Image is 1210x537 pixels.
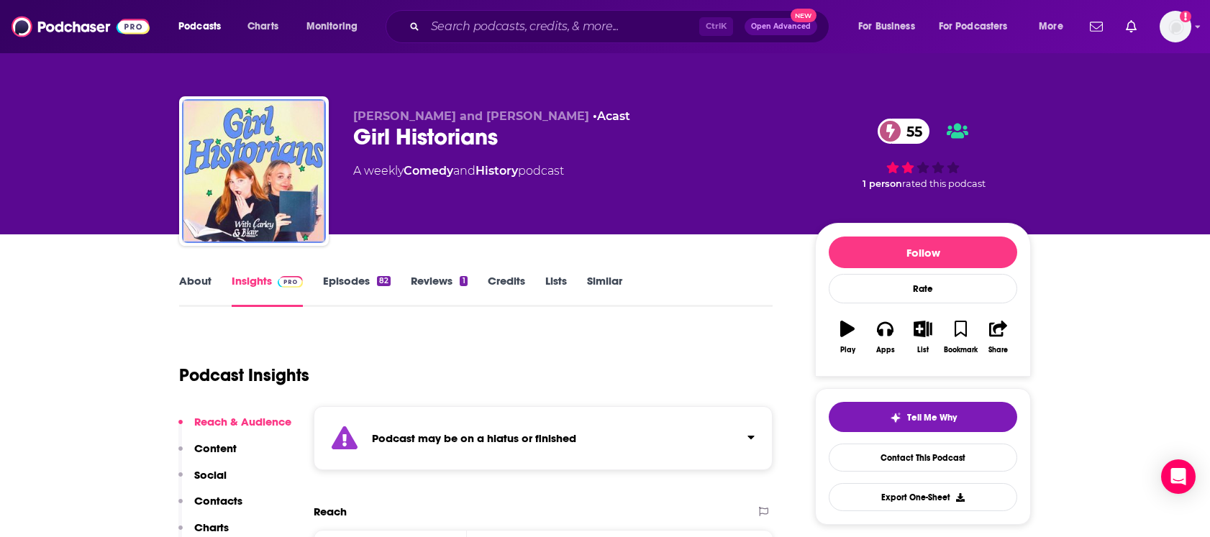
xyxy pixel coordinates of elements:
[12,13,150,40] img: Podchaser - Follow, Share and Rate Podcasts
[1160,11,1191,42] span: Logged in as ereardon
[944,346,978,354] div: Bookmark
[377,276,391,286] div: 82
[1039,17,1063,37] span: More
[878,119,929,144] a: 55
[306,17,358,37] span: Monitoring
[453,164,476,178] span: and
[863,178,902,189] span: 1 person
[587,274,622,307] a: Similar
[892,119,929,144] span: 55
[858,17,915,37] span: For Business
[829,444,1017,472] a: Contact This Podcast
[939,17,1008,37] span: For Podcasters
[488,274,525,307] a: Credits
[929,15,1029,38] button: open menu
[1120,14,1142,39] a: Show notifications dropdown
[876,346,895,354] div: Apps
[460,276,467,286] div: 1
[353,109,589,123] span: [PERSON_NAME] and [PERSON_NAME]
[353,162,564,180] div: A weekly podcast
[840,346,855,354] div: Play
[829,483,1017,511] button: Export One-Sheet
[247,17,278,37] span: Charts
[791,9,816,22] span: New
[323,274,391,307] a: Episodes82
[425,15,699,38] input: Search podcasts, credits, & more...
[907,412,957,423] span: Tell Me Why
[1161,459,1196,494] div: Open Intercom Messenger
[178,17,221,37] span: Podcasts
[194,415,291,428] p: Reach & Audience
[848,15,933,38] button: open menu
[902,178,986,189] span: rated this podcast
[829,311,866,363] button: Play
[194,520,229,534] p: Charts
[404,164,453,178] a: Comedy
[829,274,1017,303] div: Rate
[178,415,291,441] button: Reach & Audience
[829,402,1017,432] button: tell me why sparkleTell Me Why
[232,274,303,307] a: InsightsPodchaser Pro
[890,412,901,423] img: tell me why sparkle
[179,364,309,386] h1: Podcast Insights
[168,15,240,38] button: open menu
[829,237,1017,268] button: Follow
[980,311,1017,363] button: Share
[411,274,467,307] a: Reviews1
[178,468,227,495] button: Social
[1084,14,1109,39] a: Show notifications dropdown
[178,494,242,520] button: Contacts
[751,23,811,30] span: Open Advanced
[815,109,1031,198] div: 55 1 personrated this podcast
[988,346,1008,354] div: Share
[904,311,942,363] button: List
[545,274,567,307] a: Lists
[1029,15,1081,38] button: open menu
[597,109,630,123] a: Acast
[399,10,843,43] div: Search podcasts, credits, & more...
[194,468,227,482] p: Social
[314,406,773,470] section: Click to expand status details
[866,311,904,363] button: Apps
[179,274,211,307] a: About
[314,505,347,518] h2: Reach
[194,441,237,455] p: Content
[593,109,630,123] span: •
[1180,11,1191,22] svg: Add a profile image
[1160,11,1191,42] button: Show profile menu
[238,15,287,38] a: Charts
[178,441,237,468] button: Content
[296,15,376,38] button: open menu
[372,431,576,445] strong: Podcast may be on a hiatus or finished
[278,276,303,288] img: Podchaser Pro
[917,346,929,354] div: List
[745,18,817,35] button: Open AdvancedNew
[942,311,979,363] button: Bookmark
[1160,11,1191,42] img: User Profile
[182,99,326,243] img: Girl Historians
[194,494,242,508] p: Contacts
[476,164,518,178] a: History
[699,17,733,36] span: Ctrl K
